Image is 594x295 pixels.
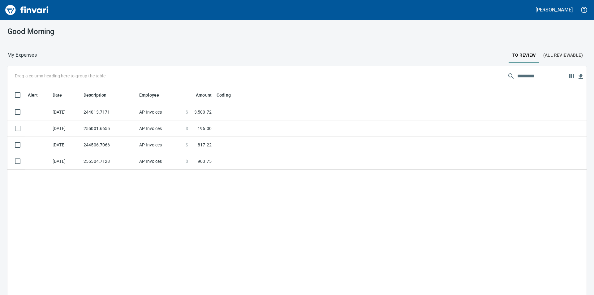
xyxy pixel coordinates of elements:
[81,153,137,170] td: 255504.7128
[198,142,212,148] span: 817.22
[186,125,188,132] span: $
[53,91,62,99] span: Date
[81,120,137,137] td: 255001.6655
[198,158,212,164] span: 903.75
[50,120,81,137] td: [DATE]
[28,91,38,99] span: Alert
[137,104,183,120] td: AP Invoices
[186,109,188,115] span: $
[50,137,81,153] td: [DATE]
[198,125,212,132] span: 196.00
[567,72,576,81] button: Choose columns to display
[217,91,231,99] span: Coding
[217,91,239,99] span: Coding
[7,51,37,59] p: My Expenses
[50,153,81,170] td: [DATE]
[84,91,107,99] span: Description
[137,137,183,153] td: AP Invoices
[84,91,115,99] span: Description
[81,104,137,120] td: 244013.7171
[534,5,574,15] button: [PERSON_NAME]
[53,91,70,99] span: Date
[139,91,167,99] span: Employee
[512,51,536,59] span: To Review
[536,7,573,13] h5: [PERSON_NAME]
[196,91,212,99] span: Amount
[194,109,212,115] span: 3,500.72
[543,51,583,59] span: (All Reviewable)
[7,51,37,59] nav: breadcrumb
[7,27,191,36] h3: Good Morning
[139,91,159,99] span: Employee
[4,2,50,17] img: Finvari
[186,142,188,148] span: $
[188,91,212,99] span: Amount
[186,158,188,164] span: $
[137,120,183,137] td: AP Invoices
[50,104,81,120] td: [DATE]
[576,72,585,81] button: Download table
[81,137,137,153] td: 244506.7066
[28,91,46,99] span: Alert
[137,153,183,170] td: AP Invoices
[15,73,105,79] p: Drag a column heading here to group the table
